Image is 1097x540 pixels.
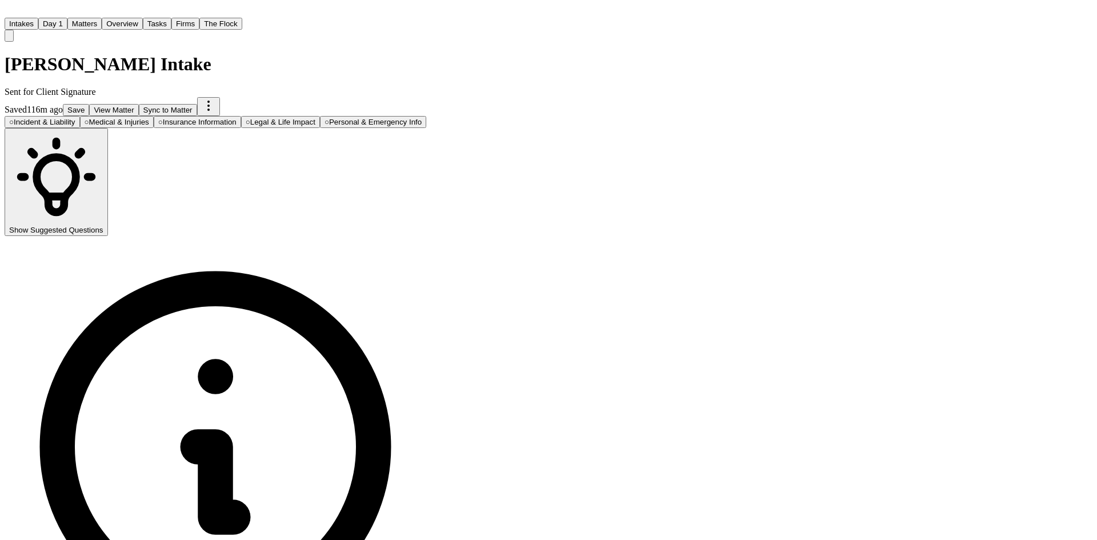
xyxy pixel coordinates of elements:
[5,105,63,114] span: Saved 116m ago
[38,18,67,30] button: Day 1
[85,118,89,126] span: ○
[5,54,426,75] h1: [PERSON_NAME] Intake
[5,18,38,28] a: Intakes
[158,118,163,126] span: ○
[5,5,18,15] img: Finch Logo
[197,97,220,116] button: More actions
[171,18,199,30] button: Firms
[5,87,96,97] span: Sent for Client Signature
[9,118,14,126] span: ○
[102,18,143,30] button: Overview
[5,7,18,17] a: Home
[154,116,241,128] button: Go to Insurance Information
[102,18,143,28] a: Overview
[89,118,149,126] span: Medical & Injuries
[163,118,237,126] span: Insurance Information
[320,116,426,128] button: Go to Personal & Emergency Info
[5,18,38,30] button: Intakes
[38,18,67,28] a: Day 1
[5,128,108,236] button: Show Suggested Questions
[241,116,320,128] button: Go to Legal & Life Impact
[199,18,242,30] button: The Flock
[89,104,138,116] button: View Matter
[143,18,171,30] button: Tasks
[80,116,154,128] button: Go to Medical & Injuries
[67,18,102,30] button: Matters
[329,118,422,126] span: Personal & Emergency Info
[199,18,242,28] a: The Flock
[67,18,102,28] a: Matters
[250,118,315,126] span: Legal & Life Impact
[139,104,197,116] button: Sync to Matter
[63,104,89,116] button: Save
[171,18,199,28] a: Firms
[14,118,75,126] span: Incident & Liability
[5,116,80,128] button: Go to Incident & Liability
[143,18,171,28] a: Tasks
[325,118,329,126] span: ○
[246,118,250,126] span: ○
